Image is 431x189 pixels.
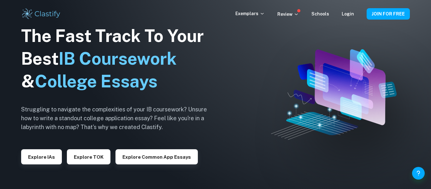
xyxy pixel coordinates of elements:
span: College Essays [35,71,157,91]
img: Clastify logo [21,8,61,20]
button: JOIN FOR FREE [367,8,410,20]
p: Exemplars [235,10,265,17]
a: Schools [311,11,329,16]
img: Clastify hero [271,49,397,140]
button: Help and Feedback [412,167,425,180]
a: Explore IAs [21,154,62,160]
button: Explore Common App essays [115,149,198,164]
button: Explore IAs [21,149,62,164]
a: Login [342,11,354,16]
h1: The Fast Track To Your Best & [21,25,217,93]
p: Review [277,11,299,18]
a: Explore TOK [67,154,110,160]
h6: Struggling to navigate the complexities of your IB coursework? Unsure how to write a standout col... [21,105,217,132]
a: Explore Common App essays [115,154,198,160]
button: Explore TOK [67,149,110,164]
span: IB Coursework [59,49,177,68]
